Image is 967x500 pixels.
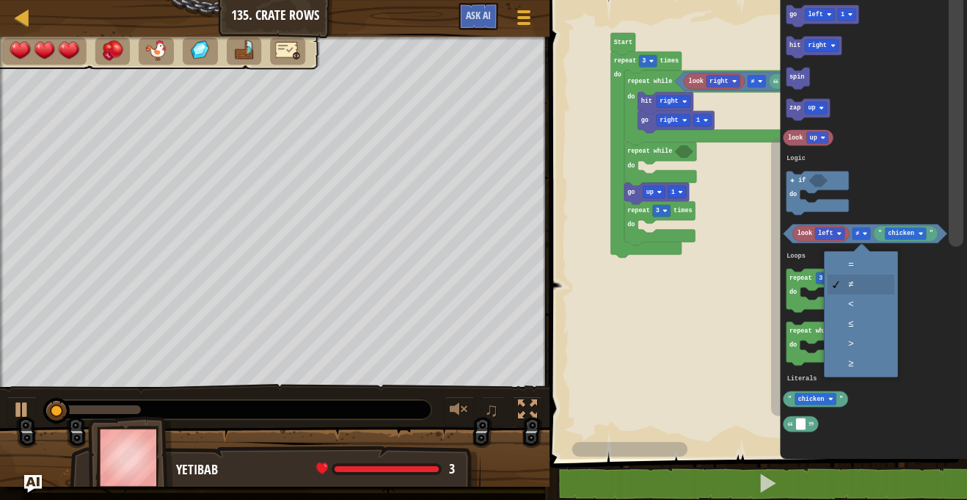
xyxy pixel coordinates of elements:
text: up [646,189,654,196]
li: Only 8 lines of code [270,37,305,65]
text: 1 [696,117,700,124]
text: 3 [656,207,660,214]
text: go [641,117,649,124]
img: thang_avatar_frame.png [88,416,173,498]
text: look [689,78,704,85]
text: Logic [787,155,806,162]
text: " [878,230,882,237]
span: ♫ [484,399,499,421]
li: Friends must survive. [139,37,174,65]
button: ♫ [481,396,506,427]
button: Ask AI [24,475,42,493]
text: left [819,230,833,237]
div: Yetibab [176,460,466,479]
div: ≠ [848,279,883,290]
text: go [628,189,635,196]
div: ‏≥ [848,358,883,369]
text: Start [614,39,632,46]
text: repeat while [789,327,834,335]
text: up [809,104,816,112]
text: times [660,57,679,65]
text: repeat while [628,148,673,155]
span: 3 [449,460,455,478]
button: Show game menu [506,3,542,37]
button: Toggle fullscreen [513,396,542,427]
text: ≠ [751,78,755,85]
span: Ask AI [466,8,491,22]
text: do [628,93,635,101]
text: " [930,230,933,237]
div: ‏> [848,338,883,349]
text: if [799,177,806,184]
text: left [809,11,823,18]
text: zap [789,104,800,112]
text: hit [789,42,800,49]
li: Collect the gems. [183,37,218,65]
text: right [709,78,728,85]
li: Your hero must survive. [2,37,86,65]
text: " [839,396,843,403]
text: right [660,117,679,124]
text: look [788,134,803,142]
text: Literals [787,375,817,383]
text: right [660,98,679,105]
text: repeat while [628,78,673,85]
text: chicken [798,396,825,403]
text: right [809,42,827,49]
button: Ctrl + P: Play [7,396,37,427]
text: do [628,221,635,228]
li: Go to the raft. [227,37,262,65]
text: repeat [628,207,651,214]
text: do [614,71,621,79]
div: ‏≤ [848,319,883,330]
text: repeat [789,275,812,282]
text: ≠ [856,230,860,237]
text: Loops [787,253,806,260]
li: Defeat the enemies. [95,37,131,65]
text: do [789,341,797,349]
text: 1 [671,189,675,196]
text: times [674,207,692,214]
text: " [788,396,792,403]
text: look [798,230,812,237]
text: go [789,11,797,18]
text: up [810,134,817,142]
text: 3 [643,57,646,65]
div: health: 3 / 3 [316,463,455,476]
text: repeat [614,57,637,65]
text: chicken [888,230,915,237]
div: ‏< [848,299,883,310]
button: Ask AI [459,3,498,30]
div: = [848,259,883,270]
text: hit [641,98,652,105]
text: do [789,191,797,198]
button: Adjust volume [445,396,474,427]
text: 3 [820,275,823,282]
text: do [789,289,797,296]
text: spin [789,73,804,81]
text: 1 [842,11,845,18]
text: do [628,162,635,170]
